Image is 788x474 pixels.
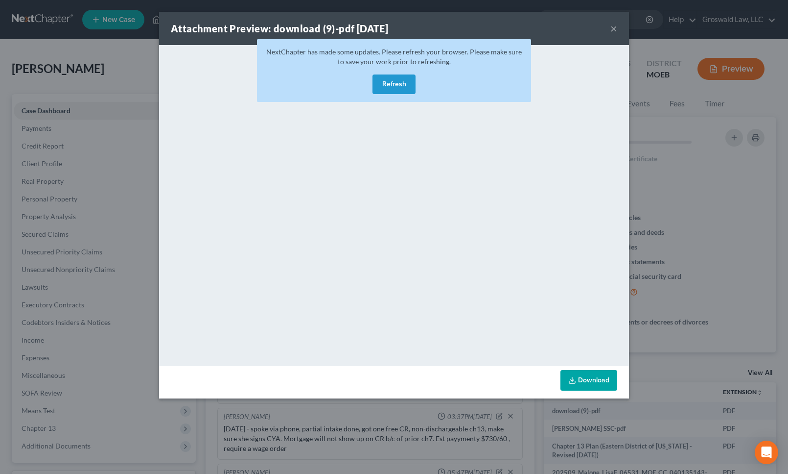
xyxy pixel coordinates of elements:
[755,441,778,464] div: Open Intercom Messenger
[159,45,629,364] iframe: <object ng-attr-data='[URL][DOMAIN_NAME]' type='application/pdf' width='100%' height='650px'></ob...
[610,23,617,34] button: ×
[560,370,617,391] a: Download
[372,75,416,94] button: Refresh
[266,48,522,66] span: NextChapter has made some updates. Please refresh your browser. Please make sure to save your wor...
[171,23,388,34] strong: Attachment Preview: download (9)-pdf [DATE]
